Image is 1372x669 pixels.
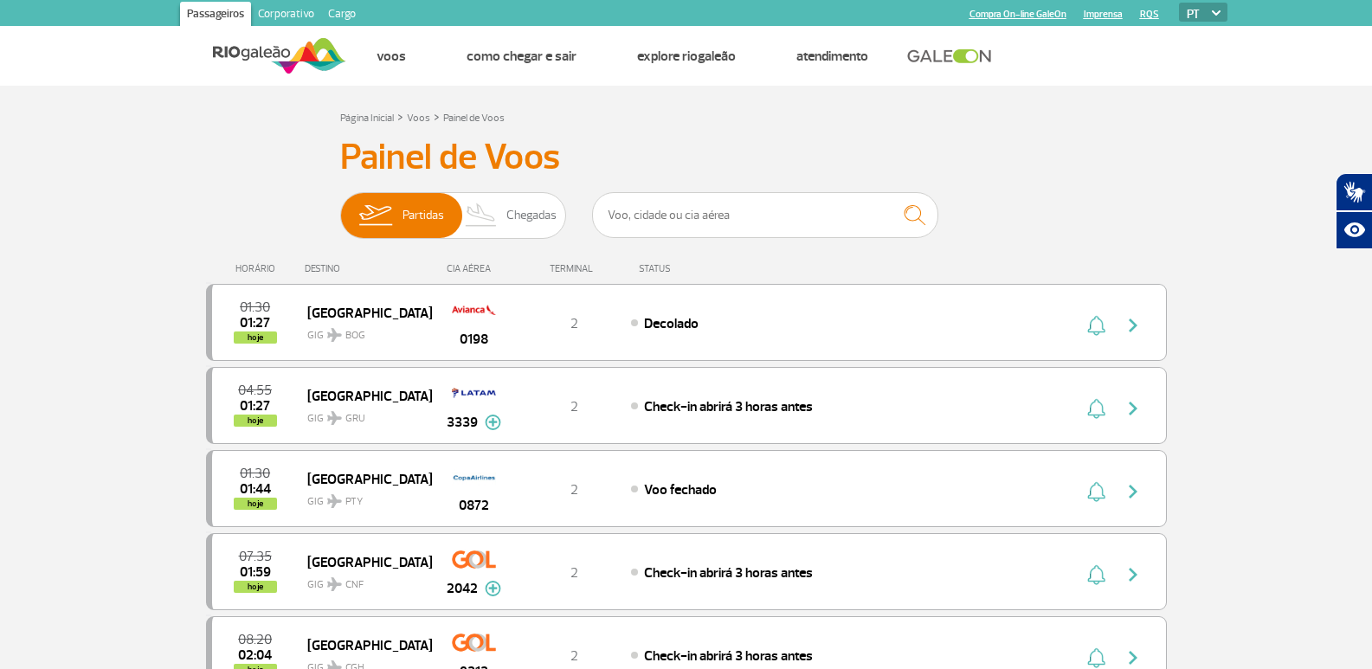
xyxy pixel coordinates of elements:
span: CNF [345,577,364,593]
span: Check-in abrirá 3 horas antes [644,564,813,582]
img: destiny_airplane.svg [327,577,342,591]
span: GIG [307,485,418,510]
span: GIG [307,402,418,427]
span: 2 [570,647,578,665]
a: RQS [1140,9,1159,20]
span: 0872 [459,495,489,516]
span: 2025-10-01 04:55:00 [238,384,272,396]
span: 2025-10-01 08:20:00 [238,634,272,646]
span: [GEOGRAPHIC_DATA] [307,634,418,656]
span: PTY [345,494,363,510]
div: STATUS [630,263,771,274]
span: 2 [570,481,578,499]
span: 0198 [460,329,488,350]
div: CIA AÉREA [431,263,518,274]
span: 2025-10-01 01:27:17 [240,317,270,329]
span: 2025-10-01 07:35:00 [239,550,272,563]
span: BOG [345,328,365,344]
span: 2025-10-01 02:04:00 [238,649,272,661]
img: slider-embarque [348,193,403,238]
span: GRU [345,411,365,427]
a: Atendimento [796,48,868,65]
input: Voo, cidade ou cia aérea [592,192,938,238]
img: mais-info-painel-voo.svg [485,415,501,430]
img: seta-direita-painel-voo.svg [1123,481,1143,502]
span: 2025-10-01 01:30:00 [240,467,270,479]
span: 2 [570,398,578,415]
span: 2025-10-01 01:44:00 [240,483,271,495]
div: DESTINO [305,263,431,274]
span: Partidas [403,193,444,238]
a: > [397,106,403,126]
img: slider-desembarque [456,193,507,238]
img: mais-info-painel-voo.svg [485,581,501,596]
h3: Painel de Voos [340,136,1033,179]
div: TERMINAL [518,263,630,274]
img: seta-direita-painel-voo.svg [1123,398,1143,419]
span: 2 [570,564,578,582]
img: seta-direita-painel-voo.svg [1123,564,1143,585]
span: hoje [234,581,277,593]
img: sino-painel-voo.svg [1087,398,1105,419]
span: 2025-10-01 01:30:00 [240,301,270,313]
span: [GEOGRAPHIC_DATA] [307,467,418,490]
a: Voos [377,48,406,65]
a: Painel de Voos [443,112,505,125]
a: > [434,106,440,126]
img: sino-painel-voo.svg [1087,647,1105,668]
span: 2 [570,315,578,332]
a: Cargo [321,2,363,29]
div: HORÁRIO [211,263,306,274]
img: destiny_airplane.svg [327,494,342,508]
img: sino-painel-voo.svg [1087,481,1105,502]
img: destiny_airplane.svg [327,411,342,425]
span: Voo fechado [644,481,717,499]
span: [GEOGRAPHIC_DATA] [307,384,418,407]
span: 2025-10-01 01:27:21 [240,400,270,412]
span: GIG [307,568,418,593]
a: Explore RIOgaleão [637,48,736,65]
button: Abrir tradutor de língua de sinais. [1336,173,1372,211]
span: hoje [234,331,277,344]
span: Check-in abrirá 3 horas antes [644,398,813,415]
span: hoje [234,498,277,510]
a: Corporativo [251,2,321,29]
a: Imprensa [1084,9,1123,20]
a: Compra On-line GaleOn [969,9,1066,20]
img: sino-painel-voo.svg [1087,315,1105,336]
img: destiny_airplane.svg [327,328,342,342]
span: GIG [307,318,418,344]
span: Chegadas [506,193,557,238]
a: Passageiros [180,2,251,29]
span: [GEOGRAPHIC_DATA] [307,301,418,324]
span: 2025-10-01 01:59:00 [240,566,271,578]
span: Check-in abrirá 3 horas antes [644,647,813,665]
img: sino-painel-voo.svg [1087,564,1105,585]
a: Voos [407,112,430,125]
img: seta-direita-painel-voo.svg [1123,647,1143,668]
span: Decolado [644,315,699,332]
span: 2042 [447,578,478,599]
span: hoje [234,415,277,427]
a: Página Inicial [340,112,394,125]
img: seta-direita-painel-voo.svg [1123,315,1143,336]
a: Como chegar e sair [467,48,576,65]
div: Plugin de acessibilidade da Hand Talk. [1336,173,1372,249]
span: [GEOGRAPHIC_DATA] [307,550,418,573]
button: Abrir recursos assistivos. [1336,211,1372,249]
span: 3339 [447,412,478,433]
